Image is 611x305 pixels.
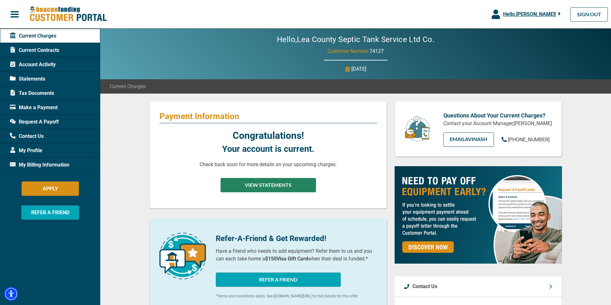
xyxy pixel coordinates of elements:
[508,137,550,143] span: [PHONE_NUMBER]
[216,273,341,287] button: REFER A FRIEND
[10,104,58,111] span: Make a Payment
[233,128,304,143] p: Congratulations!
[403,116,432,142] img: customer-service.png
[216,293,377,299] p: *Terms and conditions apply. See [DOMAIN_NAME][URL] for full details for this offer.
[222,143,314,156] p: Your account is current.
[159,111,377,121] p: Payment Information
[10,32,56,40] span: Current Charges
[395,166,562,264] img: payoff-ad-px.jpg
[570,7,608,22] a: SIGN OUT
[221,178,316,192] button: VIEW STATEMENTS
[10,118,59,126] span: Request A Payoff
[216,233,377,244] p: Refer-A-Friend & Get Rewarded!
[216,247,377,263] p: Have a friend who needs to add equipment? Refer them to us and you can each take home a when thei...
[502,136,550,144] a: [PHONE_NUMBER]
[10,75,45,83] span: Statements
[258,35,453,44] h2: Hello, Lea County Septic Tank Service Ltd Co.
[10,147,42,154] span: My Profile
[29,6,107,22] img: Beacon Funding Customer Portal Logo
[265,256,308,262] b: $150 Visa Gift Card
[443,111,552,120] p: Questions About Your Current Charges?
[10,61,56,68] span: Account Activity
[503,11,556,17] span: Hello, [PERSON_NAME] !
[10,89,54,97] span: Tax Documents
[10,161,69,169] span: My Billing Information
[200,161,337,168] p: Check back soon for more details on your upcoming charges.
[21,205,79,220] button: REFER A FRIEND
[4,287,18,301] div: Accessibility Menu
[10,46,59,54] span: Current Contracts
[412,283,437,290] p: Contact Us
[327,48,369,54] span: Customer Number:
[110,83,146,90] span: Current Charges
[443,120,552,127] p: Contact your Account Manager, [PERSON_NAME]
[10,132,44,140] span: Contact Us
[443,132,494,147] a: EMAILAvinash
[369,48,384,54] span: 74127
[22,181,79,196] button: APPLY
[159,233,206,279] img: refer-a-friend-icon.png
[351,65,366,73] p: [DATE]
